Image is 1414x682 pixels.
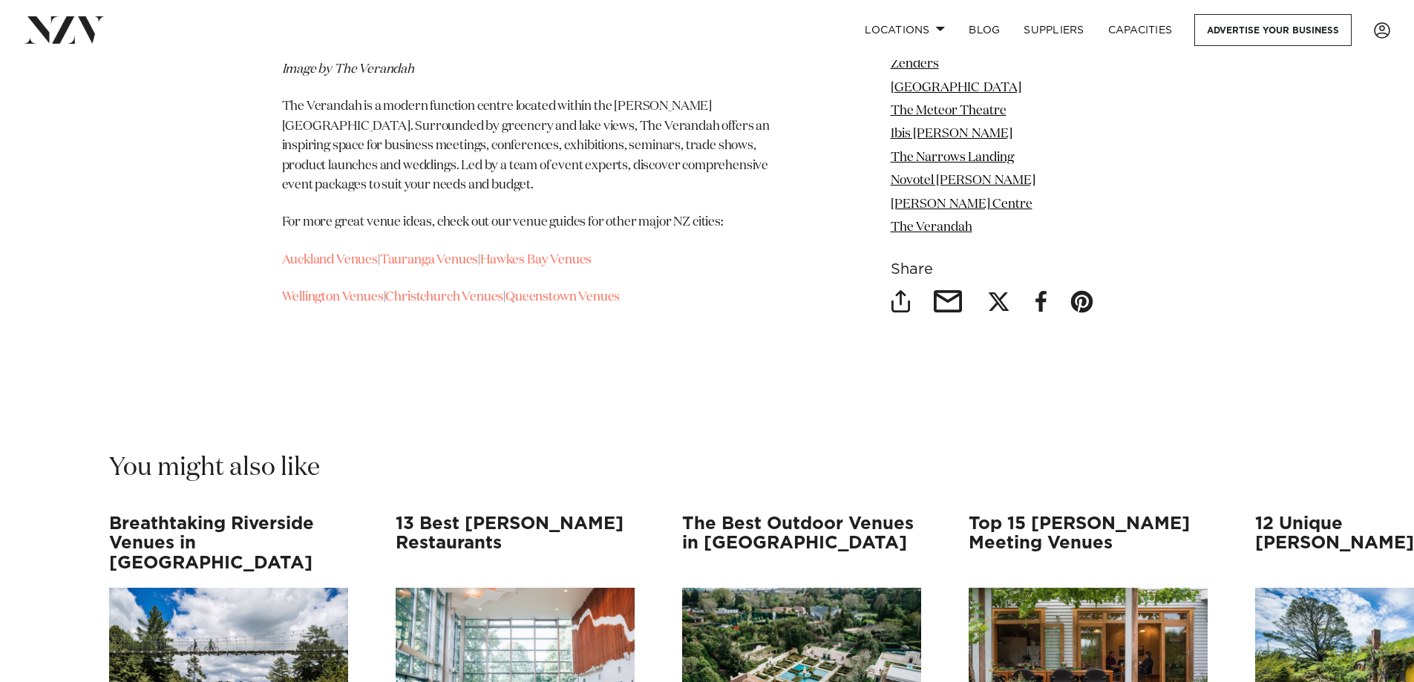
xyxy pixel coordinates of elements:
[282,291,386,304] span: |
[1012,14,1096,46] a: SUPPLIERS
[853,14,957,46] a: Locations
[969,514,1208,573] h3: Top 15 [PERSON_NAME] Meeting Venues
[891,58,939,71] a: Zenders
[480,254,592,266] a: Hawkes Bay Venues
[505,291,620,304] a: Queenstown Venues
[24,16,105,43] img: nzv-logo.png
[1096,14,1185,46] a: Capacities
[282,63,414,76] span: Image by The Verandah
[385,291,505,304] span: |
[385,291,503,304] a: Christchurch Venues
[682,514,921,573] h3: The Best Outdoor Venues in [GEOGRAPHIC_DATA]
[109,514,348,573] h3: Breathtaking Riverside Venues in [GEOGRAPHIC_DATA]
[891,261,1133,277] h6: Share
[109,451,320,485] h2: You might also like
[891,197,1032,210] a: [PERSON_NAME] Centre
[282,216,724,229] span: For more great venue ideas, check out our venue guides for other major NZ cities:
[282,97,790,195] p: The Verandah is a modern function centre located within the [PERSON_NAME][GEOGRAPHIC_DATA]. Surro...
[1194,14,1352,46] a: Advertise your business
[282,291,384,304] a: Wellington Venues
[478,254,480,266] span: |
[891,105,1007,117] a: The Meteor Theatre
[282,254,479,266] span: |
[891,81,1021,94] a: [GEOGRAPHIC_DATA]
[891,151,1014,163] a: The Narrows Landing
[891,221,972,234] a: The Verandah
[282,254,378,266] a: Auckland Venues
[891,174,1035,187] a: Novotel [PERSON_NAME]
[957,14,1012,46] a: BLOG
[380,254,478,266] a: Tauranga Venues
[891,128,1012,140] a: Ibis [PERSON_NAME]
[396,514,635,573] h3: 13 Best [PERSON_NAME] Restaurants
